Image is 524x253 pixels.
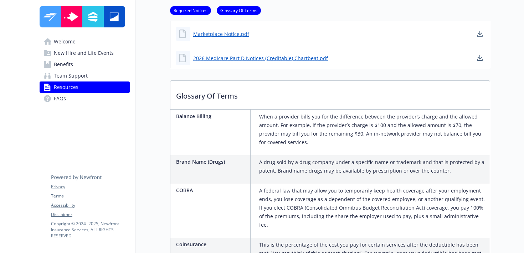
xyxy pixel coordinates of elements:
a: Team Support [40,70,130,81]
a: Required Notices [170,7,211,14]
p: Coinsurance [176,241,247,248]
a: download document [476,54,484,62]
a: Marketplace Notice.pdf [193,30,249,38]
p: Brand Name (Drugs) [176,158,247,165]
p: A federal law that may allow you to temporarily keep health coverage after your employment ends, ... [259,186,487,229]
span: New Hire and Life Events [54,47,114,59]
a: Welcome [40,36,130,47]
a: download document [476,30,484,38]
span: Team Support [54,70,88,81]
p: When a provider bills you for the difference between the provider’s charge and the allowed amount... [259,112,487,147]
a: Resources [40,81,130,93]
p: Balance Billing [176,112,247,120]
span: Resources [54,81,78,93]
p: A drug sold by a drug company under a specific name or trademark and that is protected by a paten... [259,158,487,175]
a: Privacy [51,184,129,190]
a: Benefits [40,59,130,70]
a: 2026 Medicare Part D Notices (Creditable) Chartbeat.pdf [193,54,328,62]
span: FAQs [54,93,66,104]
a: New Hire and Life Events [40,47,130,59]
span: Benefits [54,59,73,70]
p: COBRA [176,186,247,194]
a: Accessibility [51,202,129,209]
a: Glossary Of Terms [217,7,261,14]
p: Glossary Of Terms [170,81,490,107]
p: Copyright © 2024 - 2025 , Newfront Insurance Services, ALL RIGHTS RESERVED [51,221,129,239]
a: Terms [51,193,129,199]
span: Welcome [54,36,76,47]
a: FAQs [40,93,130,104]
a: Disclaimer [51,211,129,218]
